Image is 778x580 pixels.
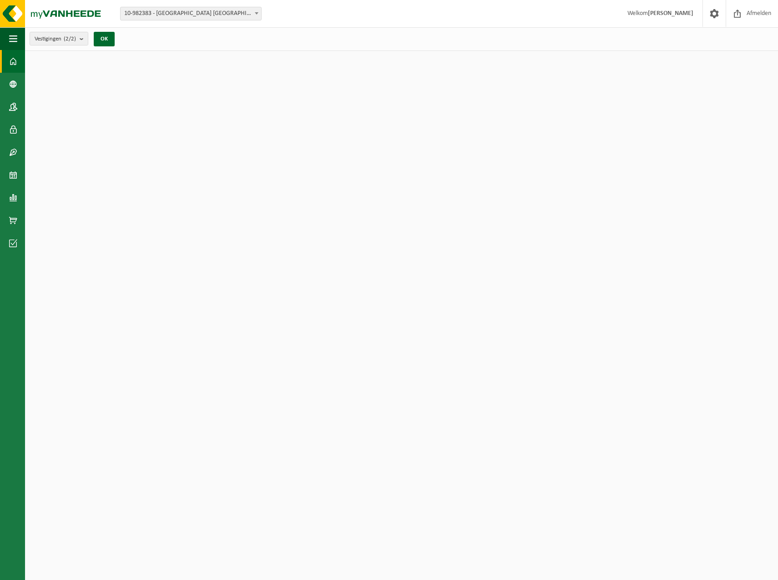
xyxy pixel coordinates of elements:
[121,7,261,20] span: 10-982383 - LOGITRANS BELGIUM - MERELBEKE
[648,10,693,17] strong: [PERSON_NAME]
[35,32,76,46] span: Vestigingen
[94,32,115,46] button: OK
[30,32,88,45] button: Vestigingen(2/2)
[64,36,76,42] count: (2/2)
[120,7,262,20] span: 10-982383 - LOGITRANS BELGIUM - MERELBEKE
